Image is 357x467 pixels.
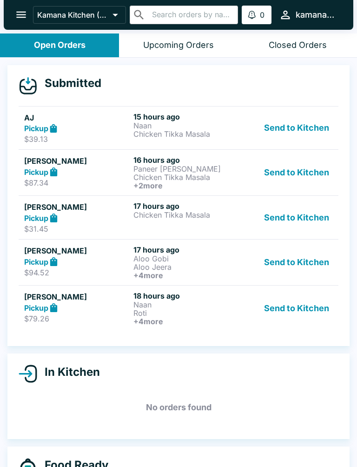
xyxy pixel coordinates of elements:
strong: Pickup [24,213,48,223]
a: [PERSON_NAME]Pickup$87.3416 hours agoPaneer [PERSON_NAME]Chicken Tikka Masala+2moreSend to Kitchen [19,149,338,195]
div: Upcoming Orders [143,40,214,51]
p: Naan [133,121,239,130]
h5: AJ [24,112,130,123]
h6: 18 hours ago [133,291,239,300]
h5: [PERSON_NAME] [24,201,130,213]
div: Closed Orders [269,40,327,51]
p: Paneer [PERSON_NAME] [133,165,239,173]
p: $87.34 [24,178,130,187]
p: Chicken Tikka Masala [133,130,239,138]
strong: Pickup [24,303,48,313]
p: 0 [260,10,264,20]
h4: In Kitchen [37,365,100,379]
h5: [PERSON_NAME] [24,155,130,167]
h5: [PERSON_NAME] [24,245,130,256]
strong: Pickup [24,167,48,177]
h6: + 4 more [133,271,239,280]
button: kamanahilo [275,5,342,25]
p: Naan [133,300,239,309]
button: Send to Kitchen [260,291,333,326]
button: open drawer [9,3,33,27]
strong: Pickup [24,124,48,133]
p: $39.13 [24,134,130,144]
h5: No orders found [19,391,338,424]
button: Send to Kitchen [260,201,333,233]
h5: [PERSON_NAME] [24,291,130,302]
p: Roti [133,309,239,317]
h6: + 2 more [133,181,239,190]
p: Kamana Kitchen (Hilo) [37,10,109,20]
a: [PERSON_NAME]Pickup$31.4517 hours agoChicken Tikka MasalaSend to Kitchen [19,195,338,239]
h6: 16 hours ago [133,155,239,165]
div: Open Orders [34,40,86,51]
p: $79.26 [24,314,130,323]
button: Send to Kitchen [260,245,333,280]
p: $31.45 [24,224,130,233]
button: Send to Kitchen [260,112,333,144]
a: [PERSON_NAME]Pickup$94.5217 hours agoAloo GobiAloo Jeera+4moreSend to Kitchen [19,239,338,285]
h6: 15 hours ago [133,112,239,121]
button: Send to Kitchen [260,155,333,190]
p: Chicken Tikka Masala [133,211,239,219]
p: Aloo Gobi [133,254,239,263]
p: Chicken Tikka Masala [133,173,239,181]
h6: + 4 more [133,317,239,326]
div: kamanahilo [296,9,338,20]
button: Kamana Kitchen (Hilo) [33,6,126,24]
strong: Pickup [24,257,48,267]
a: [PERSON_NAME]Pickup$79.2618 hours agoNaanRoti+4moreSend to Kitchen [19,285,338,331]
a: AJPickup$39.1315 hours agoNaanChicken Tikka MasalaSend to Kitchen [19,106,338,150]
h6: 17 hours ago [133,245,239,254]
p: $94.52 [24,268,130,277]
p: Aloo Jeera [133,263,239,271]
h6: 17 hours ago [133,201,239,211]
input: Search orders by name or phone number [149,8,234,21]
h4: Submitted [37,76,101,90]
